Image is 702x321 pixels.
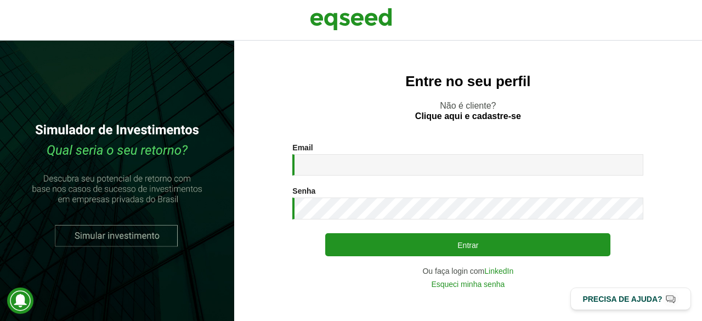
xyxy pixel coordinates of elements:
img: EqSeed Logo [310,5,392,33]
p: Não é cliente? [256,100,680,121]
button: Entrar [325,233,610,256]
a: Esqueci minha senha [431,280,505,288]
a: Clique aqui e cadastre-se [415,112,521,121]
label: Senha [292,187,315,195]
div: Ou faça login com [292,267,643,275]
a: LinkedIn [484,267,513,275]
h2: Entre no seu perfil [256,74,680,89]
label: Email [292,144,313,151]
